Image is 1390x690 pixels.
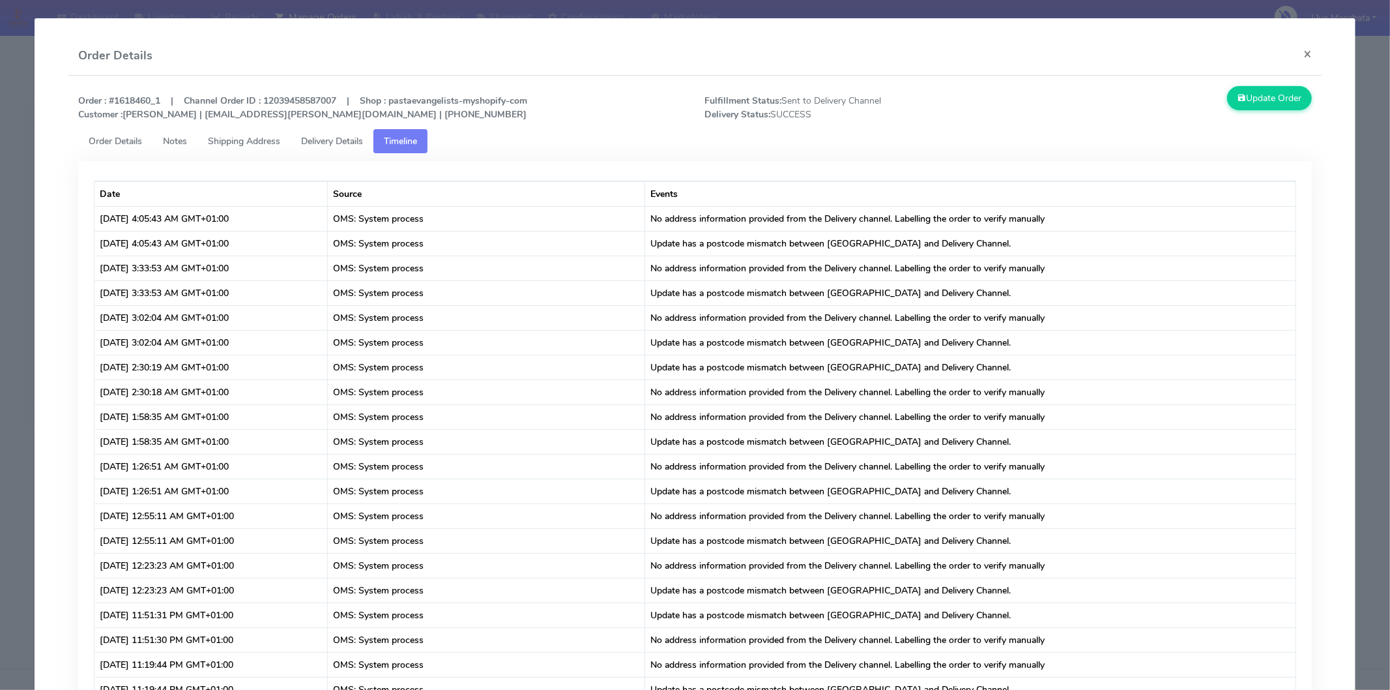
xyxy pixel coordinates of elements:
[645,553,1296,578] td: No address information provided from the Delivery channel. Labelling the order to verify manually
[328,355,645,380] td: OMS: System process
[94,479,328,503] td: [DATE] 1:26:51 AM GMT+01:00
[328,528,645,553] td: OMS: System process
[645,256,1296,280] td: No address information provided from the Delivery channel. Labelling the order to verify manually
[328,305,645,330] td: OMS: System process
[208,135,280,147] span: Shipping Address
[328,479,645,503] td: OMS: System process
[704,95,781,107] strong: Fulfillment Status:
[328,454,645,479] td: OMS: System process
[645,181,1296,206] th: Events
[78,95,527,121] strong: Order : #1618460_1 | Channel Order ID : 12039458587007 | Shop : pastaevangelists-myshopify-com [P...
[645,231,1296,256] td: Update has a postcode mismatch between [GEOGRAPHIC_DATA] and Delivery Channel.
[94,206,328,231] td: [DATE] 4:05:43 AM GMT+01:00
[328,578,645,603] td: OMS: System process
[94,305,328,330] td: [DATE] 3:02:04 AM GMT+01:00
[328,231,645,256] td: OMS: System process
[94,330,328,355] td: [DATE] 3:02:04 AM GMT+01:00
[328,330,645,355] td: OMS: System process
[704,108,770,121] strong: Delivery Status:
[645,280,1296,305] td: Update has a postcode mismatch between [GEOGRAPHIC_DATA] and Delivery Channel.
[94,256,328,280] td: [DATE] 3:33:53 AM GMT+01:00
[328,380,645,404] td: OMS: System process
[645,206,1296,231] td: No address information provided from the Delivery channel. Labelling the order to verify manually
[163,135,187,147] span: Notes
[94,231,328,256] td: [DATE] 4:05:43 AM GMT+01:00
[94,181,328,206] th: Date
[645,454,1296,479] td: No address information provided from the Delivery channel. Labelling the order to verify manually
[301,135,363,147] span: Delivery Details
[328,280,645,305] td: OMS: System process
[94,280,328,305] td: [DATE] 3:33:53 AM GMT+01:00
[645,330,1296,355] td: Update has a postcode mismatch between [GEOGRAPHIC_DATA] and Delivery Channel.
[645,380,1296,404] td: No address information provided from the Delivery channel. Labelling the order to verify manually
[94,503,328,528] td: [DATE] 12:55:11 AM GMT+01:00
[645,479,1296,503] td: Update has a postcode mismatch between [GEOGRAPHIC_DATA] and Delivery Channel.
[328,553,645,578] td: OMS: System process
[1227,86,1312,110] button: Update Order
[94,627,328,652] td: [DATE] 11:51:30 PM GMT+01:00
[328,404,645,429] td: OMS: System process
[645,503,1296,528] td: No address information provided from the Delivery channel. Labelling the order to verify manually
[645,429,1296,454] td: Update has a postcode mismatch between [GEOGRAPHIC_DATA] and Delivery Channel.
[328,181,645,206] th: Source
[328,652,645,677] td: OMS: System process
[94,553,328,578] td: [DATE] 12:23:23 AM GMT+01:00
[1293,37,1322,71] button: Close
[78,129,1312,153] ul: Tabs
[328,503,645,528] td: OMS: System process
[645,404,1296,429] td: No address information provided from the Delivery channel. Labelling the order to verify manually
[94,603,328,627] td: [DATE] 11:51:31 PM GMT+01:00
[94,355,328,380] td: [DATE] 2:30:19 AM GMT+01:00
[94,652,328,677] td: [DATE] 11:19:44 PM GMT+01:00
[645,603,1296,627] td: Update has a postcode mismatch between [GEOGRAPHIC_DATA] and Delivery Channel.
[328,627,645,652] td: OMS: System process
[328,429,645,454] td: OMS: System process
[645,652,1296,677] td: No address information provided from the Delivery channel. Labelling the order to verify manually
[78,108,123,121] strong: Customer :
[645,305,1296,330] td: No address information provided from the Delivery channel. Labelling the order to verify manually
[89,135,142,147] span: Order Details
[328,256,645,280] td: OMS: System process
[695,94,1008,121] span: Sent to Delivery Channel SUCCESS
[645,627,1296,652] td: No address information provided from the Delivery channel. Labelling the order to verify manually
[645,528,1296,553] td: Update has a postcode mismatch between [GEOGRAPHIC_DATA] and Delivery Channel.
[384,135,417,147] span: Timeline
[94,454,328,479] td: [DATE] 1:26:51 AM GMT+01:00
[94,578,328,603] td: [DATE] 12:23:23 AM GMT+01:00
[94,528,328,553] td: [DATE] 12:55:11 AM GMT+01:00
[94,429,328,454] td: [DATE] 1:58:35 AM GMT+01:00
[328,603,645,627] td: OMS: System process
[645,578,1296,603] td: Update has a postcode mismatch between [GEOGRAPHIC_DATA] and Delivery Channel.
[328,206,645,231] td: OMS: System process
[94,380,328,404] td: [DATE] 2:30:18 AM GMT+01:00
[94,404,328,429] td: [DATE] 1:58:35 AM GMT+01:00
[645,355,1296,380] td: Update has a postcode mismatch between [GEOGRAPHIC_DATA] and Delivery Channel.
[78,47,152,65] h4: Order Details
